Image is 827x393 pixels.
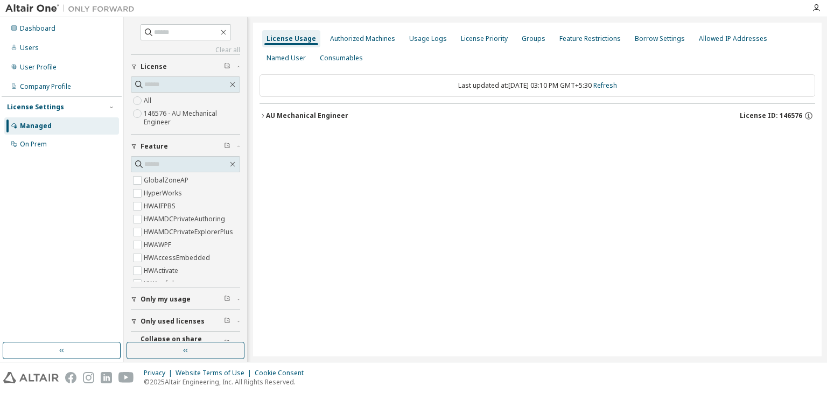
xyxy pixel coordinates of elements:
span: License ID: 146576 [740,111,802,120]
div: On Prem [20,140,47,149]
span: Feature [141,142,168,151]
p: © 2025 Altair Engineering, Inc. All Rights Reserved. [144,377,310,387]
span: Clear filter [224,295,230,304]
label: All [144,94,153,107]
div: Company Profile [20,82,71,91]
div: Feature Restrictions [559,34,621,43]
div: Users [20,44,39,52]
label: HyperWorks [144,187,184,200]
div: Allowed IP Addresses [699,34,767,43]
img: youtube.svg [118,372,134,383]
img: instagram.svg [83,372,94,383]
div: License Priority [461,34,508,43]
div: Groups [522,34,545,43]
img: linkedin.svg [101,372,112,383]
div: Consumables [320,54,363,62]
div: Cookie Consent [255,369,310,377]
button: License [131,55,240,79]
span: Clear filter [224,317,230,326]
div: User Profile [20,63,57,72]
label: HWAIFPBS [144,200,178,213]
div: Borrow Settings [635,34,685,43]
div: Privacy [144,369,176,377]
label: HWAccessEmbedded [144,251,212,264]
img: altair_logo.svg [3,372,59,383]
button: Feature [131,135,240,158]
span: Clear filter [224,62,230,71]
button: Only my usage [131,287,240,311]
img: Altair One [5,3,140,14]
div: License Settings [7,103,64,111]
span: Only my usage [141,295,191,304]
span: License [141,62,167,71]
div: Managed [20,122,52,130]
label: 146576 - AU Mechanical Engineer [144,107,240,129]
div: Authorized Machines [330,34,395,43]
label: HWAMDCPrivateExplorerPlus [144,226,235,238]
div: Named User [267,54,306,62]
span: Collapse on share string [141,335,224,352]
button: AU Mechanical EngineerLicense ID: 146576 [260,104,815,128]
div: AU Mechanical Engineer [266,111,348,120]
span: Clear filter [224,339,230,348]
label: HWActivate [144,264,180,277]
div: Dashboard [20,24,55,33]
a: Refresh [593,81,617,90]
div: Last updated at: [DATE] 03:10 PM GMT+5:30 [260,74,815,97]
label: HWAWPF [144,238,173,251]
a: Clear all [131,46,240,54]
label: HWAMDCPrivateAuthoring [144,213,227,226]
div: Usage Logs [409,34,447,43]
img: facebook.svg [65,372,76,383]
div: Website Terms of Use [176,369,255,377]
button: Only used licenses [131,310,240,333]
label: HWAcufwh [144,277,178,290]
div: License Usage [267,34,316,43]
label: GlobalZoneAP [144,174,191,187]
span: Clear filter [224,142,230,151]
span: Only used licenses [141,317,205,326]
